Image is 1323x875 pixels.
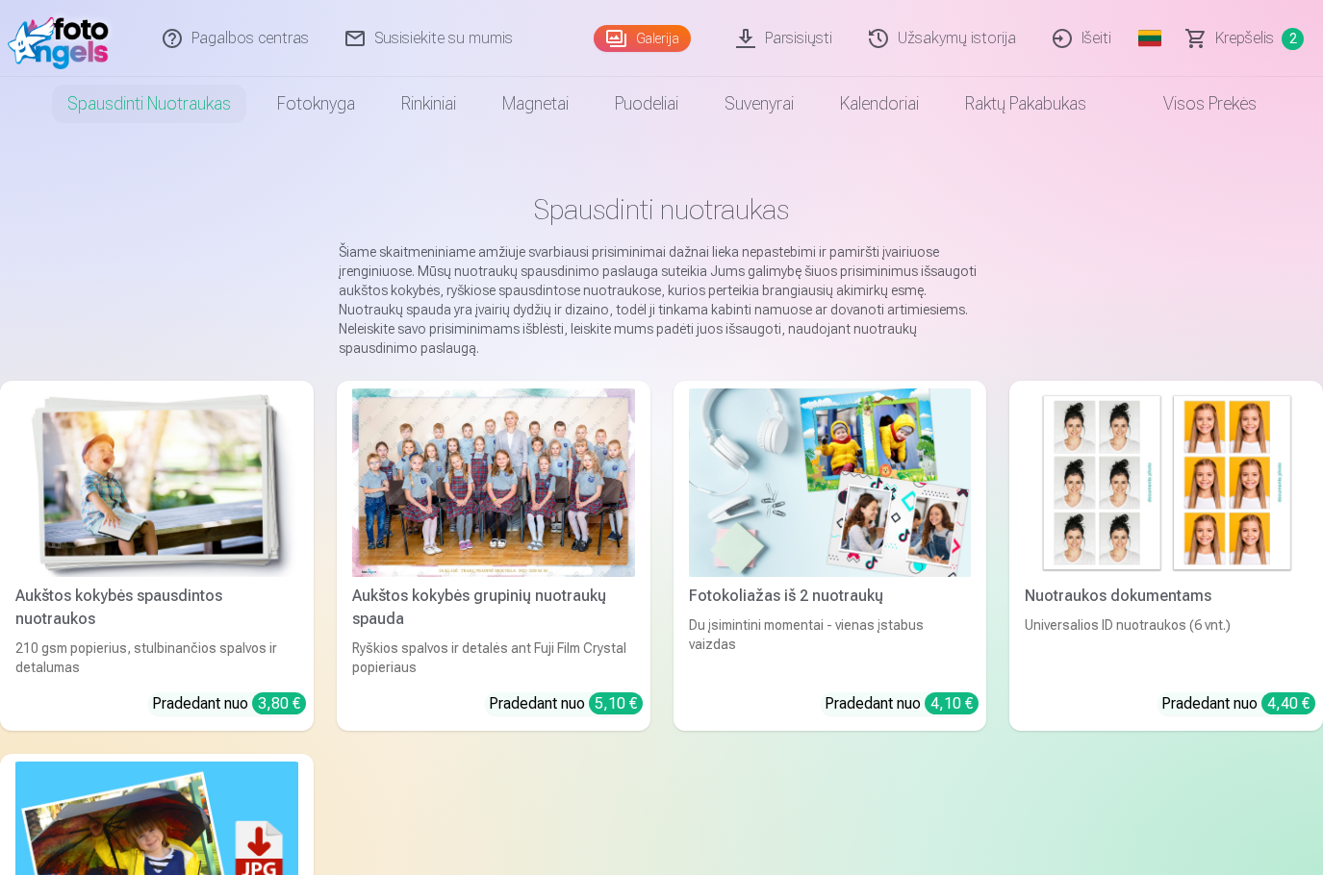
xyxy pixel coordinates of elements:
[337,381,650,731] a: Aukštos kokybės grupinių nuotraukų spaudaRyškios spalvos ir detalės ant Fuji Film Crystal popieri...
[674,381,987,731] a: Fotokoliažas iš 2 nuotraukųFotokoliažas iš 2 nuotraukųDu įsimintini momentai - vienas įstabus vai...
[479,77,592,131] a: Magnetai
[825,692,979,715] div: Pradedant nuo
[8,8,118,69] img: /fa2
[689,388,972,577] img: Fotokoliažas iš 2 nuotraukų
[681,585,980,608] div: Fotokoliažas iš 2 nuotraukų
[344,585,643,631] div: Aukštos kokybės grupinių nuotraukų spauda
[15,388,298,577] img: Aukštos kokybės spausdintos nuotraukos
[594,25,691,52] a: Galerija
[378,77,479,131] a: Rinkiniai
[344,638,643,677] div: Ryškios spalvos ir detalės ant Fuji Film Crystal popieriaus
[942,77,1109,131] a: Raktų pakabukas
[8,638,306,677] div: 210 gsm popierius, stulbinančios spalvos ir detalumas
[15,192,1308,227] h1: Spausdinti nuotraukas
[339,242,985,358] p: Šiame skaitmeniniame amžiuje svarbiausi prisiminimai dažnai lieka nepastebimi ir pamiršti įvairiu...
[701,77,817,131] a: Suvenyrai
[152,692,306,715] div: Pradedant nuo
[1109,77,1280,131] a: Visos prekės
[1025,388,1308,577] img: Nuotraukos dokumentams
[8,585,306,631] div: Aukštos kokybės spausdintos nuotraukos
[1261,692,1315,714] div: 4,40 €
[1017,615,1315,677] div: Universalios ID nuotraukos (6 vnt.)
[1017,585,1315,608] div: Nuotraukos dokumentams
[681,615,980,677] div: Du įsimintini momentai - vienas įstabus vaizdas
[1282,28,1304,50] span: 2
[254,77,378,131] a: Fotoknyga
[817,77,942,131] a: Kalendoriai
[592,77,701,131] a: Puodeliai
[489,692,643,715] div: Pradedant nuo
[1161,692,1315,715] div: Pradedant nuo
[925,692,979,714] div: 4,10 €
[1009,381,1323,731] a: Nuotraukos dokumentamsNuotraukos dokumentamsUniversalios ID nuotraukos (6 vnt.)Pradedant nuo 4,40 €
[44,77,254,131] a: Spausdinti nuotraukas
[589,692,643,714] div: 5,10 €
[252,692,306,714] div: 3,80 €
[1215,27,1274,50] span: Krepšelis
